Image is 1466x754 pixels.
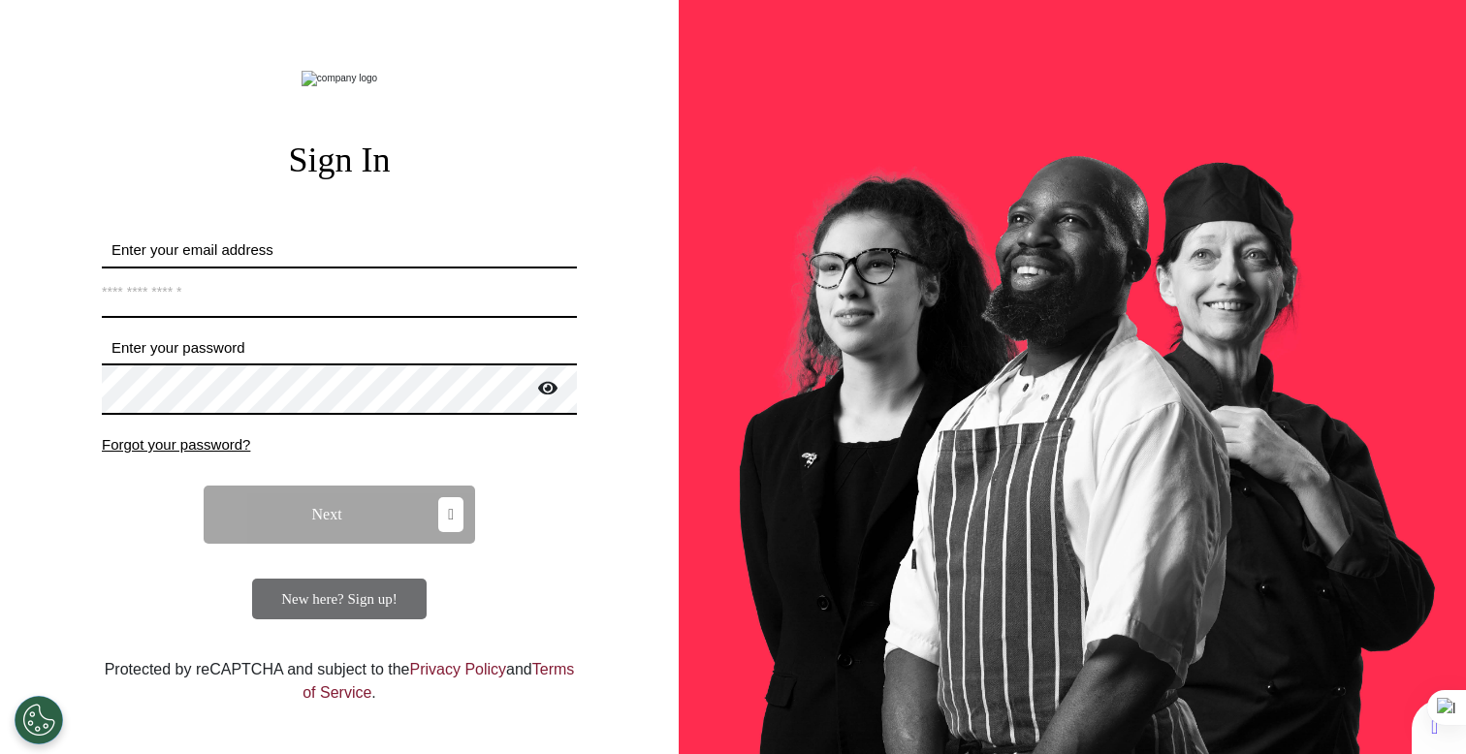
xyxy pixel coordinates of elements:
div: Protected by reCAPTCHA and subject to the and . [102,658,577,705]
label: Enter your password [102,337,577,360]
button: Open Preferences [15,696,63,744]
button: Next [204,486,475,544]
h2: Sign In [102,140,577,181]
span: Forgot your password? [102,436,250,453]
a: Privacy Policy [409,661,506,677]
label: Enter your email address [102,239,577,262]
img: company logo [302,71,377,86]
span: New here? Sign up! [281,591,398,607]
span: Next [312,507,342,522]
